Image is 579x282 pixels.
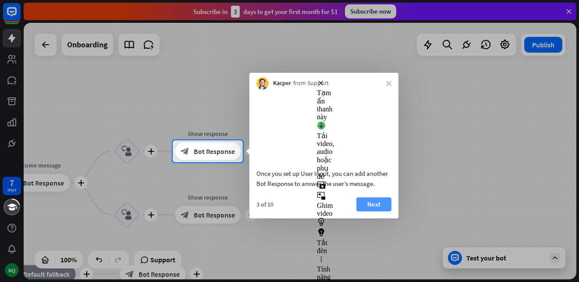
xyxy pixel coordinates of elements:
span: Kacper [273,79,291,88]
i: close [386,81,391,86]
div: Once you set up User Input, you can add another Bot Response to answer the user’s message. [256,168,391,189]
button: Next [356,197,391,211]
span: Bot Response [194,147,235,156]
div: 3 of 10 [256,200,274,208]
i: block_bot_response [181,147,189,156]
button: Open LiveChat chat widget [7,4,33,30]
span: from Support [293,79,329,88]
